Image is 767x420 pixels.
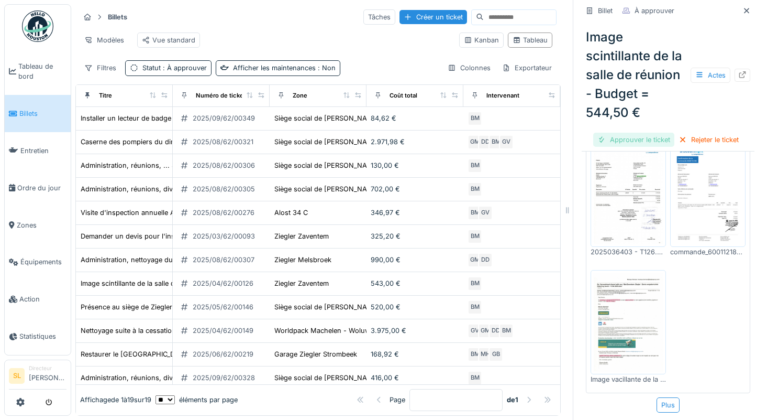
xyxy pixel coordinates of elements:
[481,209,490,216] font: GV
[471,209,480,216] font: BM
[274,185,380,193] font: Siège social de [PERSON_NAME]
[233,63,336,73] div: Afficher les maintenances
[471,327,479,334] font: GV
[81,350,190,358] font: Restaurer le [GEOGRAPHIC_DATA]
[179,396,238,404] font: éléments par page
[708,71,726,79] font: Actes
[598,7,613,15] font: Billet
[274,161,380,169] font: Siège social de [PERSON_NAME]
[274,232,329,240] font: Ziegler Zaventem
[635,6,674,16] div: À approuver
[502,327,511,334] font: BM
[80,396,111,404] font: Affichage
[481,138,490,145] font: DD
[371,114,396,122] font: 84,62 €
[371,138,405,146] font: 2.971,98 €
[142,63,207,73] div: Statut
[22,10,53,42] img: Badge_color-CXgf-gQk.svg
[81,232,378,240] font: Demander un devis pour l'installation d'un comptoir intermédiaire pour conteneurs réfrigérés
[81,256,255,264] font: Administration, nettoyage du hangar, divers août 2025
[193,114,255,122] font: 2025/09/62/00349
[274,256,331,264] font: Ziegler Melsbroek
[502,138,510,145] font: GV
[515,396,518,404] font: 1
[471,161,480,169] font: BM
[492,327,500,334] font: DD
[80,33,129,48] div: Modèles
[443,60,495,76] div: Colonnes
[81,279,273,287] font: Image scintillante de la salle de réunion - Budget = 544,50 €
[486,91,519,100] div: Intervenant
[481,256,490,263] font: DD
[144,396,151,404] font: 19
[492,138,501,145] font: BM
[661,401,675,409] font: Plus
[371,350,399,358] font: 168,92 €
[399,10,467,24] div: Créer un ticket
[507,396,515,404] font: de
[371,279,401,287] font: 543,00 €
[390,396,405,404] font: Page
[481,350,490,358] font: MH
[371,256,401,264] font: 990,00 €
[474,36,499,44] font: Kanban
[371,374,399,382] font: 416,00 €
[492,350,500,358] font: GB
[193,185,255,193] font: 2025/08/62/00305
[5,318,71,355] a: Statistiques
[371,185,400,193] font: 702,00 €
[471,185,480,192] font: BM
[152,36,195,44] font: Vue standard
[99,91,112,100] div: Titre
[513,35,548,45] div: Tableau
[471,374,480,381] font: BM
[274,303,380,311] font: Siège social de [PERSON_NAME]
[81,374,248,382] font: Administration, réunions, divers, ... Septembre 2025
[81,114,250,122] font: Installer un lecteur de badge sur la porte du 2e étage
[193,350,253,358] font: 2025/06/62/00219
[81,327,249,335] font: Nettoyage suite à la cessation des activités le [DATE]
[81,185,229,193] font: Administration, réunions, divers, ... Août 2025
[316,64,336,72] span: : Non
[193,303,253,311] font: 2025/05/62/00146
[591,248,668,256] font: 2025036403 - T126.pdf
[593,145,663,244] img: yvayq5414qbt0c5rh63sr6kbwfxs
[274,279,329,287] font: Ziegler Zaventem
[124,396,127,404] font: à
[5,132,71,169] a: Entretien
[161,64,207,72] span: : À approuver
[81,209,189,217] font: Visite d'inspection annuelle ACEG
[515,64,552,72] font: Exportateur
[19,110,38,117] font: Billets
[5,244,71,281] a: Équipements
[5,207,71,244] a: Zones
[471,279,480,287] font: BM
[363,9,395,25] div: Tâches
[81,138,417,146] font: Caserne des pompiers du dimanche 22 juin 2025 - Interventions de septembre 2025 - Suite du ticket...
[274,350,357,358] font: Garage Ziegler Strombeek
[274,209,308,217] font: Alost 34 C
[593,273,663,372] img: 1k1hi0wndg609jetjg50pegowqps
[111,396,124,404] font: de 1
[108,13,127,21] font: Billets
[673,145,743,244] img: ftsctfcu410fembcadfpxweoj9s4
[471,232,480,240] font: BM
[193,279,253,287] font: 2025/04/62/00126
[371,303,401,311] font: 520,00 €
[470,256,480,263] font: GM
[5,95,71,132] a: Billets
[674,133,743,147] div: Rejeter le ticket
[20,147,49,155] font: Entretien
[19,331,66,341] span: Statistiques
[293,92,307,99] font: Zone
[13,372,21,380] font: SL
[274,114,380,122] font: Siège social de [PERSON_NAME]
[274,138,380,146] font: Siège social de [PERSON_NAME]
[371,232,401,240] font: 325,20 €
[29,374,85,382] font: [PERSON_NAME]
[17,184,61,192] font: Ordre du jour
[9,364,66,390] a: SL Directeur[PERSON_NAME]
[5,281,71,318] a: Action
[274,327,393,335] font: Worldpack Machelen - Woluwelaan 6
[19,295,40,303] font: Action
